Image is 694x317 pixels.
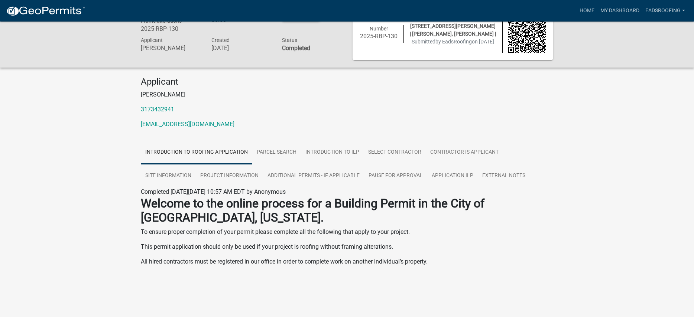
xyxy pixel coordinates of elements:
a: Introduction to ILP [301,141,364,164]
a: Site Information [141,164,196,188]
a: EadsRoofing [642,4,688,18]
p: To ensure proper completion of your permit please complete all the following that apply to your p... [141,228,553,236]
p: This permit application should only be used if your project is roofing without framing alterations. [141,242,553,251]
strong: Welcome to the online process for a Building Permit in the City of [GEOGRAPHIC_DATA], [US_STATE]. [141,196,484,225]
a: Introduction to Roofing Application [141,141,252,164]
span: Number [370,26,388,32]
h6: [PERSON_NAME] [141,45,200,52]
a: Pause for Approval [364,164,427,188]
span: Submitted on [DATE] [412,39,494,45]
a: Project information [196,164,263,188]
a: 3173432941 [141,106,174,113]
span: Status [282,37,297,43]
span: by EadsRoofing [435,39,472,45]
span: Created [211,37,230,43]
p: [PERSON_NAME] [141,90,553,99]
a: Additional Permits - If Applicable [263,164,364,188]
h6: 2025-RBP-130 [141,25,200,32]
span: Applicant [141,37,163,43]
strong: Completed [282,45,310,52]
a: Contractor is Applicant [426,141,503,164]
h6: 2025-RBP-130 [360,33,398,40]
a: Select contractor [364,141,426,164]
span: [STREET_ADDRESS][PERSON_NAME] | [PERSON_NAME], [PERSON_NAME] | [410,23,496,37]
img: QR code [508,15,546,53]
a: Home [577,4,597,18]
span: Completed [DATE][DATE] 10:57 AM EDT by Anonymous [141,188,286,195]
h4: Applicant [141,76,553,87]
a: Parcel search [252,141,301,164]
a: [EMAIL_ADDRESS][DOMAIN_NAME] [141,121,234,128]
h6: [DATE] [211,45,271,52]
a: External Notes [478,164,530,188]
a: Application ILP [427,164,478,188]
a: My Dashboard [597,4,642,18]
p: All hired contractors must be registered in our office in order to complete work on another indiv... [141,257,553,266]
